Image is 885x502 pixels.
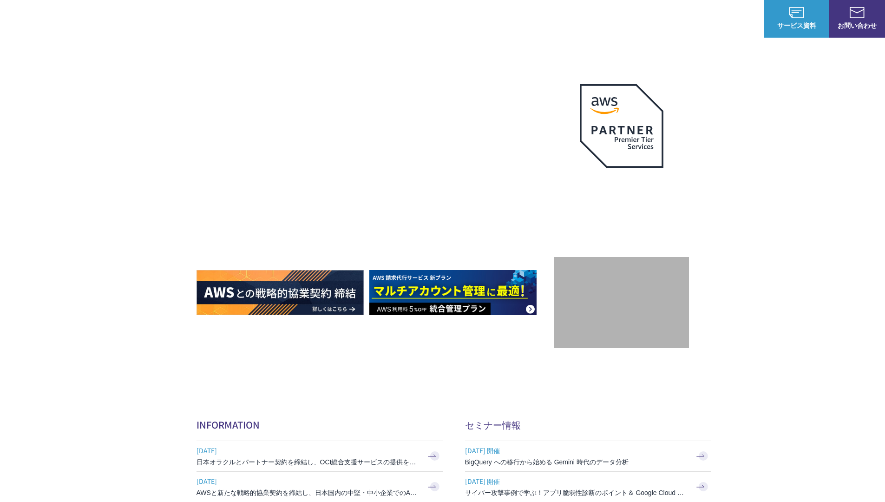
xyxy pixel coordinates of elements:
[569,179,675,215] p: 最上位プレミアティア サービスパートナー
[829,20,885,30] span: お問い合わせ
[197,270,364,315] img: AWSとの戦略的協業契約 締結
[465,443,688,457] span: [DATE] 開催
[197,472,443,502] a: [DATE] AWSと新たな戦略的協業契約を締結し、日本国内の中堅・中小企業でのAWS活用を加速
[789,7,804,18] img: AWS総合支援サービス C-Chorus サービス資料
[197,457,420,467] h3: 日本オラクルとパートナー契約を締結し、OCI総合支援サービスの提供を開始
[197,474,420,488] span: [DATE]
[573,271,670,339] img: 契約件数
[107,9,174,28] span: NHN テコラス AWS総合支援サービス
[369,270,537,315] img: AWS請求代行サービス 統合管理プラン
[675,14,710,24] p: ナレッジ
[630,14,656,24] a: 導入事例
[465,474,688,488] span: [DATE] 開催
[580,84,663,168] img: AWSプレミアティアサービスパートナー
[197,441,443,471] a: [DATE] 日本オラクルとパートナー契約を締結し、OCI総合支援サービスの提供を開始
[764,20,829,30] span: サービス資料
[443,14,465,24] p: 強み
[484,14,519,24] p: サービス
[197,103,554,144] p: AWSの導入からコスト削減、 構成・運用の最適化からデータ活用まで 規模や業種業態を問わない マネージドサービスで
[729,14,755,24] a: ログイン
[850,7,865,18] img: お問い合わせ
[197,153,554,242] h1: AWS ジャーニーの 成功を実現
[197,443,420,457] span: [DATE]
[14,7,174,30] a: AWS総合支援サービス C-Chorus NHN テコラスAWS総合支援サービス
[611,179,632,192] em: AWS
[197,418,443,431] h2: INFORMATION
[465,472,711,502] a: [DATE] 開催 サイバー攻撃事例で学ぶ！アプリ脆弱性診断のポイント＆ Google Cloud セキュリティ対策
[197,488,420,497] h3: AWSと新たな戦略的協業契約を締結し、日本国内の中堅・中小企業でのAWS活用を加速
[538,14,612,24] p: 業種別ソリューション
[465,441,711,471] a: [DATE] 開催 BigQuery への移行から始める Gemini 時代のデータ分析
[465,488,688,497] h3: サイバー攻撃事例で学ぶ！アプリ脆弱性診断のポイント＆ Google Cloud セキュリティ対策
[465,418,711,431] h2: セミナー情報
[465,457,688,467] h3: BigQuery への移行から始める Gemini 時代のデータ分析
